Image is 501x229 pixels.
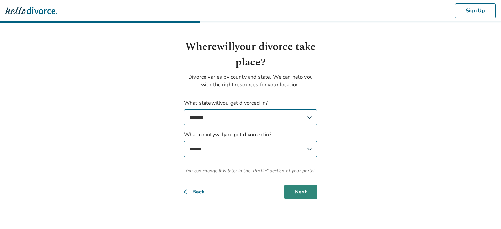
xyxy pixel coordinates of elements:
[184,167,317,174] span: You can change this later in the "Profile" section of your portal.
[468,198,501,229] iframe: Chat Widget
[184,185,215,199] button: Back
[184,73,317,89] p: Divorce varies by county and state. We can help you with the right resources for your location.
[455,3,496,18] button: Sign Up
[184,131,317,157] label: What county will you get divorced in?
[184,99,317,125] label: What state will you get divorced in?
[184,39,317,70] h1: Where will your divorce take place?
[184,109,317,125] select: What statewillyou get divorced in?
[184,141,317,157] select: What countywillyou get divorced in?
[5,4,57,17] img: Hello Divorce Logo
[284,185,317,199] button: Next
